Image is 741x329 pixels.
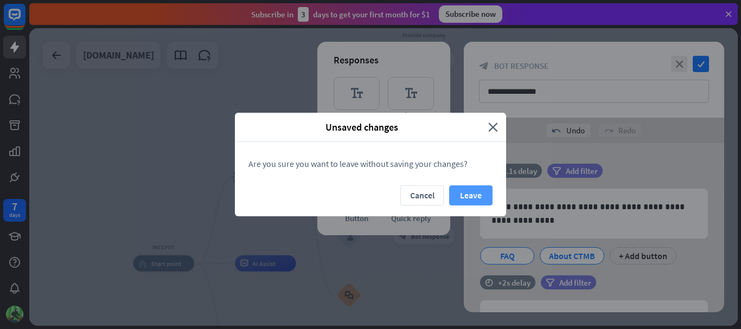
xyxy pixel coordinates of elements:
span: Unsaved changes [243,121,480,133]
span: Are you sure you want to leave without saving your changes? [248,158,468,169]
button: Open LiveChat chat widget [9,4,41,37]
i: close [488,121,498,133]
button: Leave [449,185,493,205]
button: Cancel [400,185,444,205]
